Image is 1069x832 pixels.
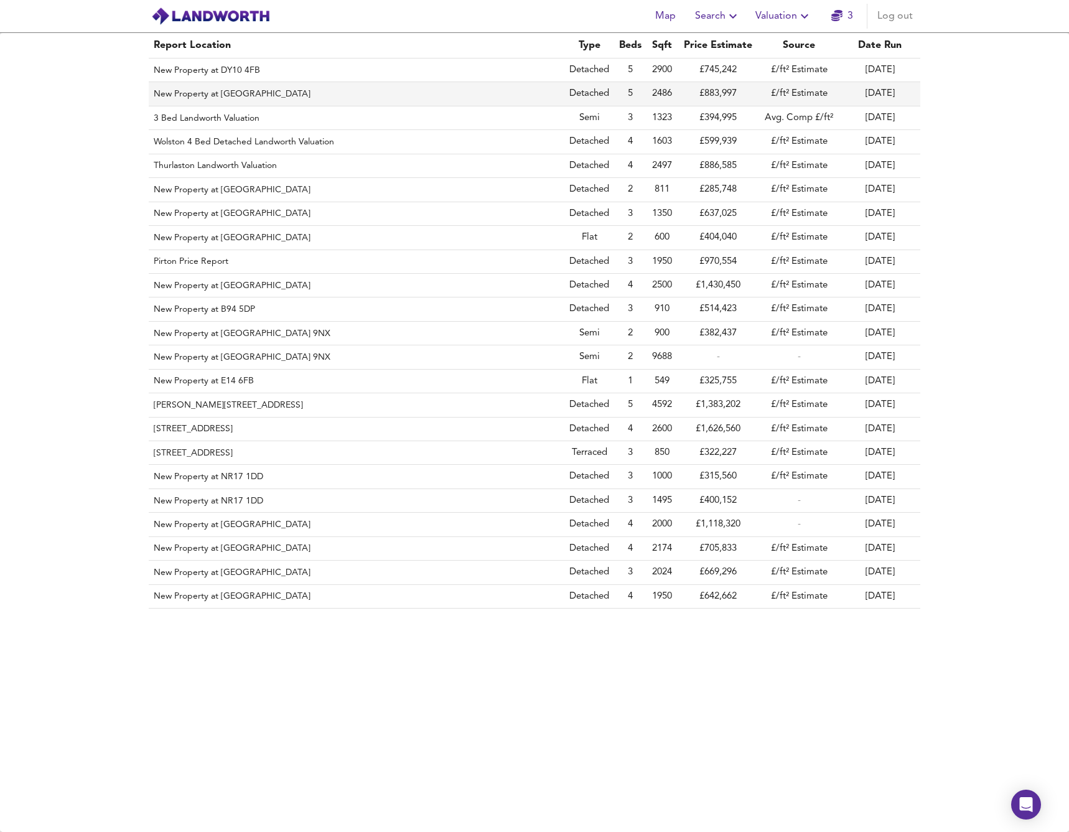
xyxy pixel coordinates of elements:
[149,82,564,106] th: New Property at [GEOGRAPHIC_DATA]
[564,58,614,82] td: Detached
[564,322,614,345] td: Semi
[759,370,839,393] td: £/ft² Estimate
[149,561,564,584] th: New Property at [GEOGRAPHIC_DATA]
[614,418,647,441] td: 4
[564,393,614,417] td: Detached
[750,4,817,29] button: Valuation
[839,465,920,488] td: [DATE]
[647,465,678,488] td: 1000
[759,561,839,584] td: £/ft² Estimate
[149,418,564,441] th: [STREET_ADDRESS]
[149,226,564,250] th: New Property at [GEOGRAPHIC_DATA]
[839,226,920,250] td: [DATE]
[149,537,564,561] th: New Property at [GEOGRAPHIC_DATA]
[839,370,920,393] td: [DATE]
[647,178,678,202] td: 811
[136,33,933,609] table: simple table
[839,441,920,465] td: [DATE]
[149,130,564,154] th: Wolston 4 Bed Detached Landworth Valuation
[614,226,647,250] td: 2
[759,274,839,297] td: £/ft² Estimate
[759,106,839,130] td: Avg. Comp £/ft²
[759,465,839,488] td: £/ft² Estimate
[759,250,839,274] td: £/ft² Estimate
[678,561,759,584] td: £669,296
[1011,790,1041,820] div: Open Intercom Messenger
[678,441,759,465] td: £322,227
[678,418,759,441] td: £1,626,560
[683,38,754,53] div: Price Estimate
[149,322,564,345] th: New Property at [GEOGRAPHIC_DATA] 9NX
[759,154,839,178] td: £/ft² Estimate
[614,585,647,609] td: 4
[678,465,759,488] td: £315,560
[614,513,647,536] td: 4
[564,250,614,274] td: Detached
[564,154,614,178] td: Detached
[759,226,839,250] td: £/ft² Estimate
[614,274,647,297] td: 4
[839,106,920,130] td: [DATE]
[149,393,564,417] th: [PERSON_NAME][STREET_ADDRESS]
[149,250,564,274] th: Pirton Price Report
[149,106,564,130] th: 3 Bed Landworth Valuation
[647,345,678,369] td: 9688
[717,352,720,362] span: -
[831,7,853,25] a: 3
[645,4,685,29] button: Map
[839,297,920,321] td: [DATE]
[678,154,759,178] td: £886,585
[759,393,839,417] td: £/ft² Estimate
[614,202,647,226] td: 3
[564,202,614,226] td: Detached
[759,130,839,154] td: £/ft² Estimate
[647,513,678,536] td: 2000
[149,441,564,465] th: [STREET_ADDRESS]
[647,585,678,609] td: 1950
[763,38,834,53] div: Source
[839,130,920,154] td: [DATE]
[844,38,915,53] div: Date Run
[564,561,614,584] td: Detached
[614,82,647,106] td: 5
[614,106,647,130] td: 3
[759,178,839,202] td: £/ft² Estimate
[798,520,801,529] span: -
[759,418,839,441] td: £/ft² Estimate
[839,58,920,82] td: [DATE]
[564,130,614,154] td: Detached
[678,58,759,82] td: £745,242
[759,585,839,609] td: £/ft² Estimate
[839,345,920,369] td: [DATE]
[839,489,920,513] td: [DATE]
[678,274,759,297] td: £1,430,450
[839,537,920,561] td: [DATE]
[759,537,839,561] td: £/ft² Estimate
[564,489,614,513] td: Detached
[614,441,647,465] td: 3
[564,465,614,488] td: Detached
[755,7,812,25] span: Valuation
[759,82,839,106] td: £/ft² Estimate
[614,370,647,393] td: 1
[822,4,862,29] button: 3
[564,537,614,561] td: Detached
[678,178,759,202] td: £285,748
[839,202,920,226] td: [DATE]
[678,537,759,561] td: £705,833
[872,4,918,29] button: Log out
[650,7,680,25] span: Map
[564,513,614,536] td: Detached
[614,537,647,561] td: 4
[564,418,614,441] td: Detached
[647,537,678,561] td: 2174
[798,352,801,362] span: -
[564,226,614,250] td: Flat
[759,441,839,465] td: £/ft² Estimate
[678,106,759,130] td: £394,995
[564,82,614,106] td: Detached
[839,585,920,609] td: [DATE]
[690,4,745,29] button: Search
[149,513,564,536] th: New Property at [GEOGRAPHIC_DATA]
[564,441,614,465] td: Terraced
